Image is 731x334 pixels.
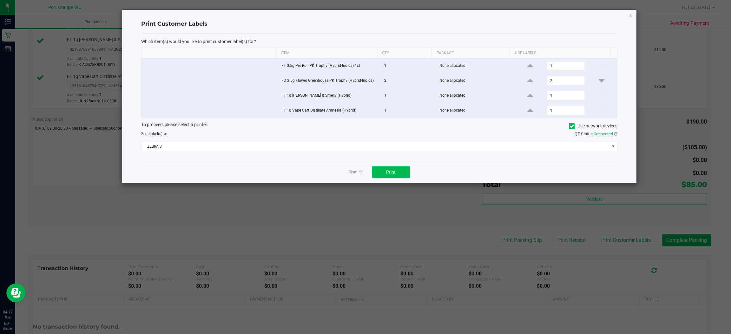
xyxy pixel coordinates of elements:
[278,74,380,88] td: FD 3.5g Flower Greenhouse PK Trophy (Hybrid-Indica)
[431,48,509,59] th: Package
[380,74,435,88] td: 2
[594,132,613,136] span: Connected
[6,283,25,302] iframe: Resource center
[141,132,167,136] span: Send to:
[278,103,380,118] td: FT 1g Vape Cart Distillate Amnesia (Hybrid)
[278,59,380,74] td: FT 0.5g Pre-Roll PK Trophy (Hybrid-Indica) 1ct
[278,88,380,103] td: FT 1g [PERSON_NAME] & Smelly (Hybrid)
[275,48,377,59] th: Item
[141,39,617,44] p: Which item(s) would you like to print customer label(s) for?
[380,59,435,74] td: 1
[386,170,396,175] span: Print
[372,166,410,178] button: Print
[141,20,617,28] h4: Print Customer Labels
[380,88,435,103] td: 1
[136,121,622,131] div: To proceed, please select a printer.
[435,88,514,103] td: None allocated
[349,170,362,175] a: Dismiss
[142,142,609,151] span: ZEBRA 3
[380,103,435,118] td: 1
[435,74,514,88] td: None allocated
[377,48,431,59] th: Qty
[150,132,162,136] span: label(s)
[575,132,617,136] span: QZ Status:
[569,123,617,129] label: Use network devices
[509,48,610,59] th: # of labels
[435,59,514,74] td: None allocated
[435,103,514,118] td: None allocated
